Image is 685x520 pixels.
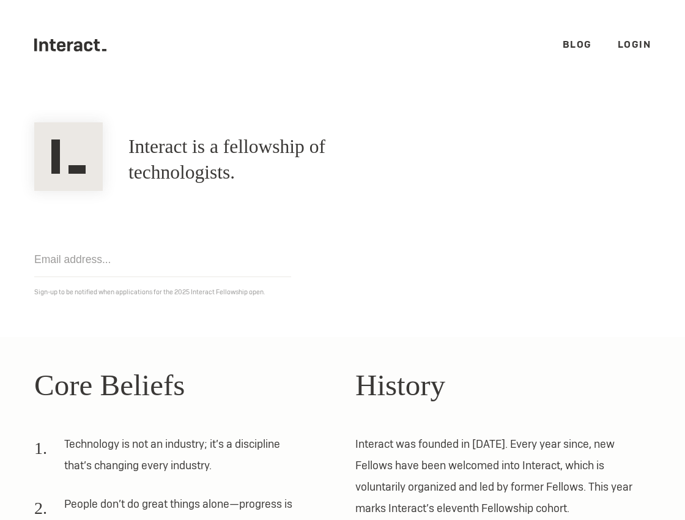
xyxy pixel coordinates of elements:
[34,242,291,277] input: Email address...
[34,363,330,408] h2: Core Beliefs
[34,122,103,191] img: Interact Logo
[34,286,651,299] p: Sign-up to be notified when applications for the 2025 Interact Fellowship open.
[355,433,651,519] p: Interact was founded in [DATE]. Every year since, new Fellows have been welcomed into Interact, w...
[128,134,418,185] h1: Interact is a fellowship of technologists.
[563,38,592,51] a: Blog
[355,363,651,408] h2: History
[618,38,651,51] a: Login
[34,433,304,485] li: Technology is not an industry; it’s a discipline that’s changing every industry.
